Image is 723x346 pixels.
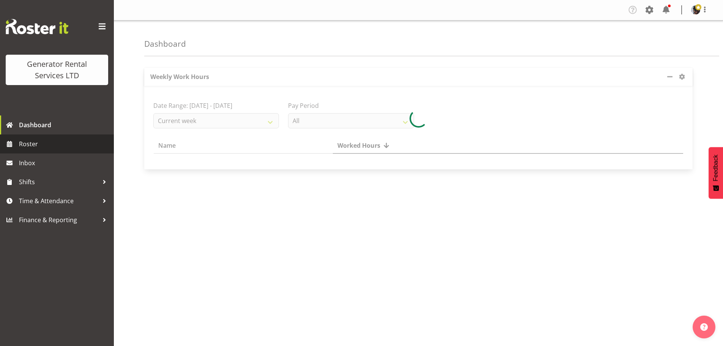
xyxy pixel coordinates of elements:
img: zak-c4-tapling8d06a56ee3cf7edc30ba33f1efe9ca8c.png [691,5,700,14]
span: Shifts [19,176,99,188]
span: Inbox [19,157,110,169]
span: Dashboard [19,119,110,131]
span: Time & Attendance [19,195,99,207]
h4: Dashboard [144,39,186,48]
div: Generator Rental Services LTD [13,58,101,81]
span: Feedback [712,155,719,181]
img: help-xxl-2.png [700,323,708,331]
button: Feedback - Show survey [709,147,723,199]
span: Finance & Reporting [19,214,99,226]
span: Roster [19,138,110,150]
img: Rosterit website logo [6,19,68,34]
